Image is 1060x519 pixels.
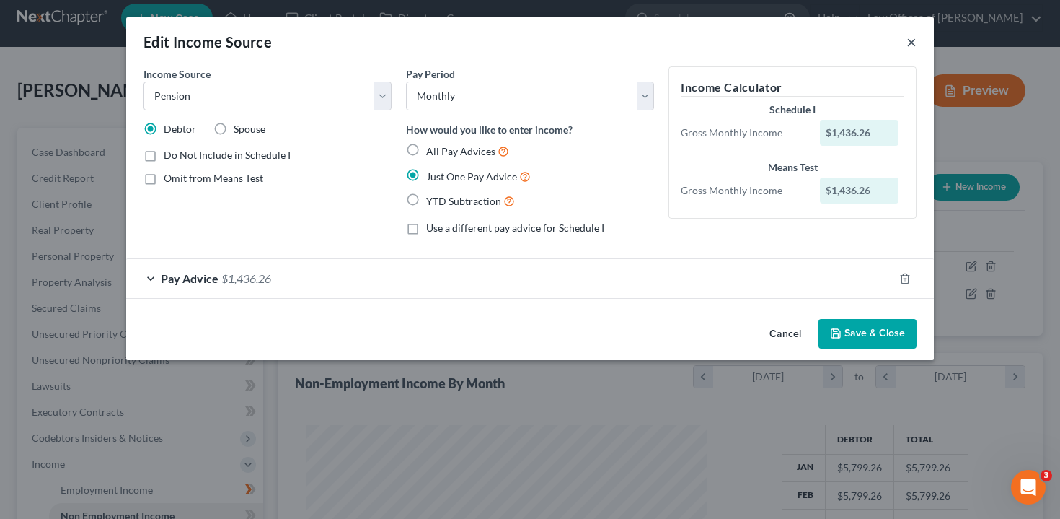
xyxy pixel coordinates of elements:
[681,160,904,175] div: Means Test
[221,271,271,285] span: $1,436.26
[143,68,211,80] span: Income Source
[164,123,196,135] span: Debtor
[673,126,813,140] div: Gross Monthly Income
[820,120,899,146] div: $1,436.26
[406,122,573,137] label: How would you like to enter income?
[1011,470,1046,505] iframe: Intercom live chat
[426,145,495,157] span: All Pay Advices
[820,178,899,204] div: $1,436.26
[818,319,917,349] button: Save & Close
[1041,470,1052,481] span: 3
[758,320,813,349] button: Cancel
[426,195,501,207] span: YTD Subtraction
[164,149,291,161] span: Do Not Include in Schedule I
[681,79,904,97] h5: Income Calculator
[164,172,263,184] span: Omit from Means Test
[143,32,272,52] div: Edit Income Source
[161,271,218,285] span: Pay Advice
[426,170,517,183] span: Just One Pay Advice
[673,183,813,198] div: Gross Monthly Income
[426,222,604,234] span: Use a different pay advice for Schedule I
[234,123,265,135] span: Spouse
[906,33,917,51] button: ×
[681,103,904,117] div: Schedule I
[406,66,455,82] label: Pay Period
